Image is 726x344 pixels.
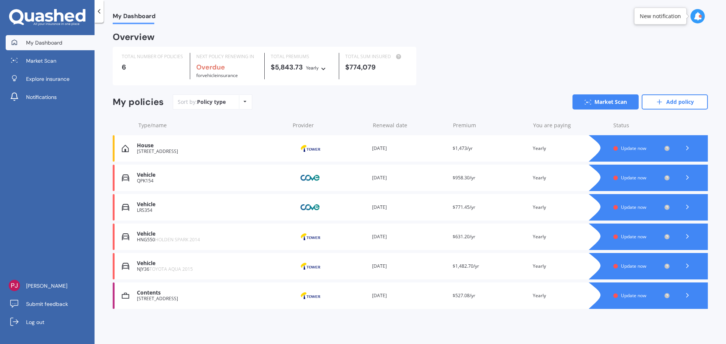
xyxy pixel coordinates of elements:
[6,53,95,68] a: Market Scan
[292,230,329,244] img: Tower
[122,292,129,299] img: Contents
[621,292,646,299] span: Update now
[122,233,129,241] img: Vehicle
[197,98,226,106] div: Policy type
[122,204,129,211] img: Vehicle
[453,263,479,269] span: $1,482.70/yr
[613,122,670,129] div: Status
[6,71,95,86] a: Explore insurance
[26,39,62,46] span: My Dashboard
[292,141,329,156] img: Tower
[137,149,285,154] div: [STREET_ADDRESS]
[6,89,95,105] a: Notifications
[293,122,367,129] div: Provider
[137,267,285,272] div: NJY36
[137,296,285,301] div: [STREET_ADDRESS]
[372,145,447,152] div: [DATE]
[6,296,95,312] a: Submit feedback
[113,33,155,41] div: Overview
[292,259,329,273] img: Tower
[6,315,95,330] a: Log out
[271,53,333,60] div: TOTAL PREMIUMS
[155,236,200,243] span: HOLDEN SPARK 2014
[373,122,447,129] div: Renewal date
[26,318,44,326] span: Log out
[137,208,285,213] div: LRS354
[306,64,319,72] div: Yearly
[621,204,646,210] span: Update now
[453,204,475,210] span: $771.45/yr
[6,35,95,50] a: My Dashboard
[453,174,475,181] span: $958.30/yr
[26,93,57,101] span: Notifications
[453,145,473,151] span: $1,473/yr
[372,292,447,299] div: [DATE]
[292,171,329,185] img: Cove
[533,292,607,299] div: Yearly
[137,178,285,184] div: QPK154
[26,300,68,308] span: Submit feedback
[196,53,258,60] div: NEXT POLICY RENEWING IN
[122,53,184,60] div: TOTAL NUMBER OF POLICIES
[533,122,607,129] div: You are paying
[196,63,225,72] b: Overdue
[453,233,475,240] span: $631.20/yr
[6,278,95,293] a: [PERSON_NAME]
[621,263,646,269] span: Update now
[122,262,129,270] img: Vehicle
[196,72,238,79] span: for Vehicle insurance
[621,145,646,151] span: Update now
[345,63,407,71] div: $774,079
[345,53,407,60] div: TOTAL SUM INSURED
[122,145,129,152] img: House
[621,233,646,240] span: Update now
[372,233,447,241] div: [DATE]
[26,282,67,290] span: [PERSON_NAME]
[113,97,164,108] div: My policies
[26,57,56,65] span: Market Scan
[533,204,607,211] div: Yearly
[533,174,607,182] div: Yearly
[292,288,329,303] img: Tower
[26,75,70,83] span: Explore insurance
[137,142,285,149] div: House
[113,12,155,23] span: My Dashboard
[372,174,447,182] div: [DATE]
[137,201,285,208] div: Vehicle
[533,262,607,270] div: Yearly
[372,204,447,211] div: [DATE]
[621,174,646,181] span: Update now
[137,172,285,178] div: Vehicle
[533,233,607,241] div: Yearly
[271,63,333,72] div: $5,843.73
[138,122,287,129] div: Type/name
[453,292,475,299] span: $527.08/yr
[533,145,607,152] div: Yearly
[572,94,639,110] a: Market Scan
[122,63,184,71] div: 6
[372,262,447,270] div: [DATE]
[137,237,285,242] div: HNG550
[9,280,20,291] img: ACg8ocLZuf74uXCh_7SP9aNmR3JhPsmjJLh_eU4UVkKYXTR9oAMJLg=s96-c
[149,266,193,272] span: TOYOTA AQUA 2015
[137,290,285,296] div: Contents
[137,231,285,237] div: Vehicle
[178,98,226,106] div: Sort by:
[122,174,129,182] img: Vehicle
[640,12,681,20] div: New notification
[292,200,329,214] img: Cove
[642,94,708,110] a: Add policy
[453,122,527,129] div: Premium
[137,260,285,267] div: Vehicle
